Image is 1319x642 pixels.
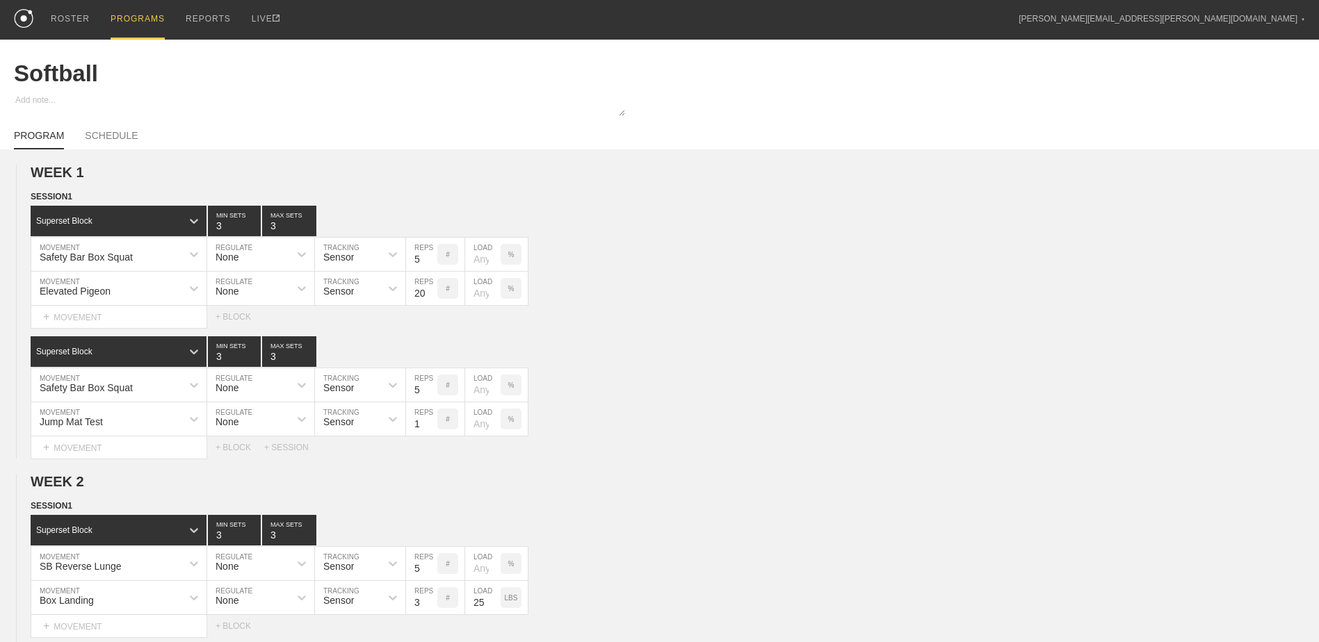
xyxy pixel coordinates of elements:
[446,381,450,389] p: #
[446,251,450,258] p: #
[216,382,238,393] div: None
[14,130,64,149] a: PROGRAM
[36,216,92,226] div: Superset Block
[323,286,354,297] div: Sensor
[446,560,450,568] p: #
[216,312,264,322] div: + BLOCK
[465,238,501,271] input: Any
[31,306,207,329] div: MOVEMENT
[31,501,72,511] span: SESSION 1
[323,595,354,606] div: Sensor
[446,415,450,423] p: #
[216,621,264,631] div: + BLOCK
[36,525,92,535] div: Superset Block
[323,561,354,572] div: Sensor
[262,336,316,367] input: None
[508,415,515,423] p: %
[40,561,122,572] div: SB Reverse Lunge
[323,382,354,393] div: Sensor
[31,165,84,180] span: WEEK 1
[43,311,49,322] span: +
[85,130,138,148] a: SCHEDULE
[508,560,515,568] p: %
[508,381,515,389] p: %
[40,595,94,606] div: Box Landing
[262,515,316,545] input: None
[323,416,354,427] div: Sensor
[40,252,133,263] div: Safety Bar Box Squat
[31,436,207,459] div: MOVEMENT
[216,443,264,452] div: + BLOCK
[508,251,515,258] p: %
[40,416,103,427] div: Jump Mat Test
[465,272,501,305] input: Any
[465,581,501,614] input: Any
[31,474,84,489] span: WEEK 2
[446,285,450,293] p: #
[262,206,316,236] input: None
[31,192,72,201] span: SESSION 1
[465,547,501,580] input: Any
[323,252,354,263] div: Sensor
[216,561,238,572] div: None
[40,382,133,393] div: Safety Bar Box Squat
[216,286,238,297] div: None
[465,402,501,436] input: Any
[1301,15,1305,24] div: ▼
[216,595,238,606] div: None
[216,252,238,263] div: None
[43,441,49,453] span: +
[505,594,518,602] p: LBS
[446,594,450,602] p: #
[465,368,501,402] input: Any
[1249,575,1319,642] iframe: Chat Widget
[36,347,92,356] div: Superset Block
[43,620,49,632] span: +
[216,416,238,427] div: None
[31,615,207,638] div: MOVEMENT
[40,286,111,297] div: Elevated Pigeon
[14,9,33,28] img: logo
[508,285,515,293] p: %
[264,443,320,452] div: + SESSION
